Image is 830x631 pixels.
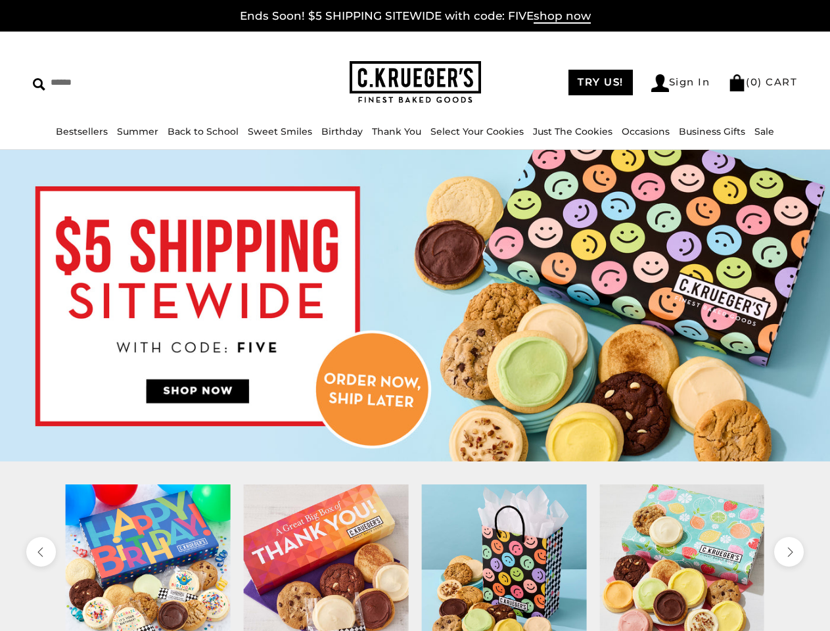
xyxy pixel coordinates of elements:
a: Back to School [168,126,239,137]
a: Birthday [321,126,363,137]
button: next [774,537,804,567]
a: Business Gifts [679,126,745,137]
a: Select Your Cookies [430,126,524,137]
a: Sign In [651,74,710,92]
a: TRY US! [568,70,633,95]
a: Sweet Smiles [248,126,312,137]
a: (0) CART [728,76,797,88]
button: previous [26,537,56,567]
a: Ends Soon! $5 SHIPPING SITEWIDE with code: FIVEshop now [240,9,591,24]
a: Summer [117,126,158,137]
img: Search [33,78,45,91]
span: 0 [750,76,758,88]
a: Bestsellers [56,126,108,137]
a: Occasions [622,126,670,137]
img: Account [651,74,669,92]
a: Sale [754,126,774,137]
span: shop now [534,9,591,24]
img: C.KRUEGER'S [350,61,481,104]
input: Search [33,72,208,93]
a: Thank You [372,126,421,137]
img: Bag [728,74,746,91]
a: Just The Cookies [533,126,612,137]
